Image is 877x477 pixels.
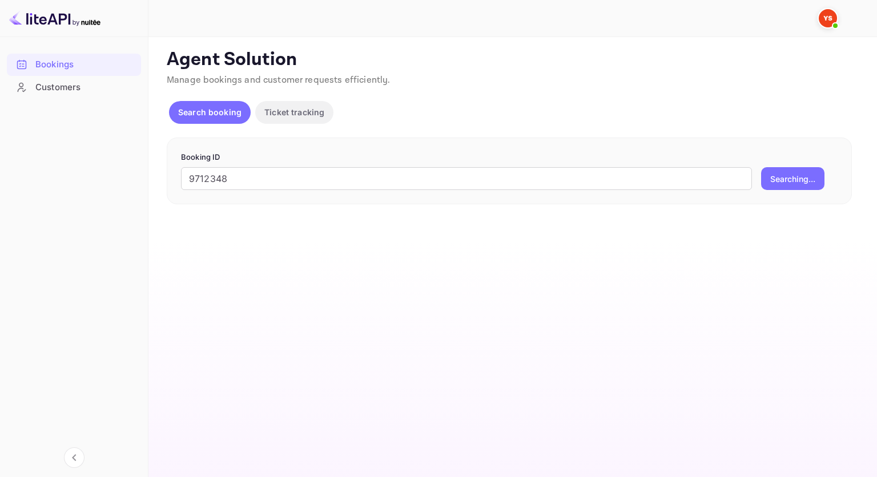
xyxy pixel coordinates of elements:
[7,54,141,75] a: Bookings
[181,167,752,190] input: Enter Booking ID (e.g., 63782194)
[264,106,324,118] p: Ticket tracking
[7,54,141,76] div: Bookings
[35,58,135,71] div: Bookings
[167,74,391,86] span: Manage bookings and customer requests efficiently.
[9,9,100,27] img: LiteAPI logo
[761,167,824,190] button: Searching...
[35,81,135,94] div: Customers
[64,447,85,468] button: Collapse navigation
[167,48,856,71] p: Agent Solution
[181,152,838,163] p: Booking ID
[7,76,141,99] div: Customers
[819,9,837,27] img: Yandex Support
[178,106,242,118] p: Search booking
[7,76,141,98] a: Customers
